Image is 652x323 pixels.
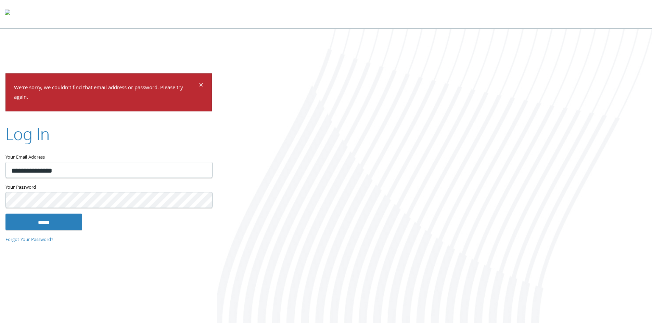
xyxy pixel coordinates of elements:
[5,122,50,145] h2: Log In
[199,82,203,90] button: Dismiss alert
[5,236,53,243] a: Forgot Your Password?
[14,83,198,103] p: We're sorry, we couldn't find that email address or password. Please try again.
[5,7,10,21] img: todyl-logo-dark.svg
[5,184,212,192] label: Your Password
[199,79,203,92] span: ×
